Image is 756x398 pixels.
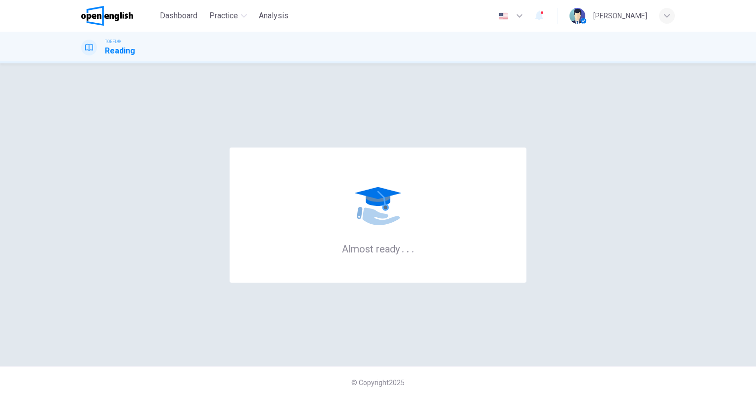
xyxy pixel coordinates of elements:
span: TOEFL® [105,38,121,45]
h6: . [401,240,405,256]
button: Practice [205,7,251,25]
span: Analysis [259,10,288,22]
span: Practice [209,10,238,22]
span: © Copyright 2025 [351,379,405,387]
img: OpenEnglish logo [81,6,133,26]
h6: . [411,240,415,256]
div: [PERSON_NAME] [593,10,647,22]
a: OpenEnglish logo [81,6,156,26]
img: en [497,12,510,20]
h1: Reading [105,45,135,57]
span: Dashboard [160,10,197,22]
img: Profile picture [569,8,585,24]
h6: . [406,240,410,256]
button: Analysis [255,7,292,25]
h6: Almost ready [342,242,415,255]
button: Dashboard [156,7,201,25]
